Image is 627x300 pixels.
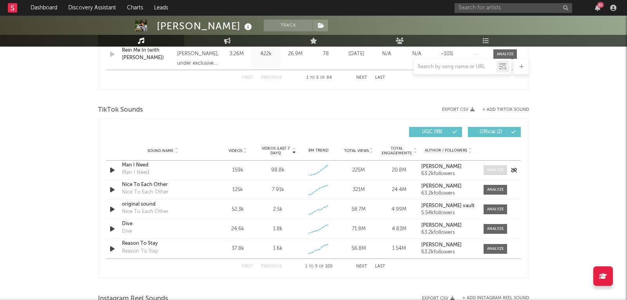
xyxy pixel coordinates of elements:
[373,50,400,58] div: N/A
[356,264,367,269] button: Next
[455,3,572,13] input: Search for artists
[310,76,315,80] span: to
[421,242,476,248] a: [PERSON_NAME]
[272,186,284,194] div: 7.91k
[297,73,341,83] div: 1 5 84
[381,206,417,213] div: 4.99M
[219,245,256,253] div: 37.8k
[122,161,204,169] a: Man I Need
[341,166,377,174] div: 225M
[260,146,292,155] span: Videos (last 7 days)
[309,265,313,268] span: to
[344,148,369,153] span: Total Views
[219,166,256,174] div: 159k
[421,203,475,208] strong: [PERSON_NAME] vault
[219,186,256,194] div: 125k
[409,127,462,137] button: UGC(98)
[224,50,249,58] div: 3.26M
[122,181,204,189] a: Nice To Each Other
[404,50,430,58] div: N/A
[157,20,254,33] div: [PERSON_NAME]
[122,228,132,235] div: Dive
[442,107,475,112] button: Export CSV
[341,186,377,194] div: 321M
[381,166,417,174] div: 20.8M
[381,245,417,253] div: 1.54M
[468,127,521,137] button: Official(2)
[261,76,282,80] button: Previous
[122,188,169,196] div: Nice To Each Other
[421,164,476,170] a: [PERSON_NAME]
[414,64,497,70] input: Search by song name or URL
[421,242,462,248] strong: [PERSON_NAME]
[421,191,476,196] div: 63.2k followers
[425,148,467,153] span: Author / Followers
[341,225,377,233] div: 71.8M
[122,248,158,255] div: Reason To Stay
[421,184,476,189] a: [PERSON_NAME]
[122,240,204,248] a: Reason To Stay
[297,262,341,271] div: 1 5 100
[341,206,377,213] div: 58.7M
[271,166,285,174] div: 98.8k
[343,50,370,58] div: [DATE]
[482,108,529,112] button: + Add TikTok Sound
[242,264,253,269] button: First
[375,264,385,269] button: Last
[341,245,377,253] div: 56.8M
[320,76,325,80] span: of
[261,264,282,269] button: Previous
[177,40,220,68] div: © 2025 [PERSON_NAME], under exclusive licence to Universal Music Operations Limited
[381,186,417,194] div: 24.4M
[421,184,462,189] strong: [PERSON_NAME]
[312,50,339,58] div: 78
[122,47,173,62] a: Rein Me In (with [PERSON_NAME])
[283,50,308,58] div: 26.9M
[319,265,324,268] span: of
[253,50,279,58] div: 422k
[381,146,413,155] span: Total Engagements
[273,225,283,233] div: 1.8k
[273,206,283,213] div: 2.5k
[273,245,283,253] div: 1.6k
[421,203,476,209] a: [PERSON_NAME] vault
[421,164,462,169] strong: [PERSON_NAME]
[381,225,417,233] div: 4.83M
[356,76,367,80] button: Next
[122,208,169,216] div: Nice To Each Other
[414,130,450,134] span: UGC ( 98 )
[122,220,204,228] a: Dive
[595,5,600,11] button: 81
[421,230,476,235] div: 63.2k followers
[421,249,476,255] div: 63.2k followers
[98,105,143,115] span: TikTok Sounds
[264,20,313,31] button: Track
[597,2,604,8] div: 81
[219,225,256,233] div: 24.6k
[473,130,509,134] span: Official ( 2 )
[122,169,149,177] div: Man I Need
[475,108,529,112] button: + Add TikTok Sound
[228,148,242,153] span: Videos
[242,76,253,80] button: First
[375,76,385,80] button: Last
[219,206,256,213] div: 52.3k
[421,171,476,177] div: 63.2k followers
[147,148,174,153] span: Sound Name
[421,210,476,216] div: 5.54k followers
[421,223,476,228] a: [PERSON_NAME]
[434,50,460,58] div: ~ 10 %
[300,148,337,154] div: 6M Trend
[122,201,204,208] a: original sound
[421,223,462,228] strong: [PERSON_NAME]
